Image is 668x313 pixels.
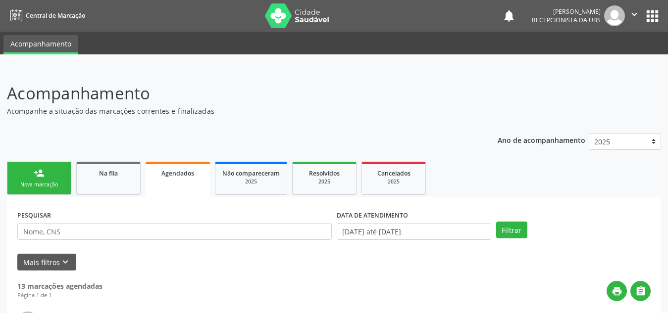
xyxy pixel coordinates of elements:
[60,257,71,268] i: keyboard_arrow_down
[532,16,601,24] span: Recepcionista da UBS
[377,169,411,178] span: Cancelados
[369,178,418,185] div: 2025
[502,9,516,23] button: notifications
[7,7,85,24] a: Central de Marcação
[161,169,194,178] span: Agendados
[625,5,644,26] button: 
[17,291,103,300] div: Página 1 de 1
[17,208,51,223] label: PESQUISAR
[635,286,646,297] i: 
[222,178,280,185] div: 2025
[7,81,465,106] p: Acompanhamento
[222,169,280,178] span: Não compareceram
[629,9,640,20] i: 
[300,178,349,185] div: 2025
[612,286,622,297] i: print
[630,281,651,301] button: 
[644,7,661,25] button: apps
[26,11,85,20] span: Central de Marcação
[496,222,527,238] button: Filtrar
[17,254,76,271] button: Mais filtroskeyboard_arrow_down
[14,181,64,188] div: Nova marcação
[99,169,118,178] span: Na fila
[34,168,45,179] div: person_add
[337,208,408,223] label: DATA DE ATENDIMENTO
[337,223,491,240] input: Selecione um intervalo
[309,169,340,178] span: Resolvidos
[498,134,585,146] p: Ano de acompanhamento
[532,7,601,16] div: [PERSON_NAME]
[3,35,78,54] a: Acompanhamento
[17,281,103,291] strong: 13 marcações agendadas
[17,223,332,240] input: Nome, CNS
[607,281,627,301] button: print
[604,5,625,26] img: img
[7,106,465,116] p: Acompanhe a situação das marcações correntes e finalizadas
